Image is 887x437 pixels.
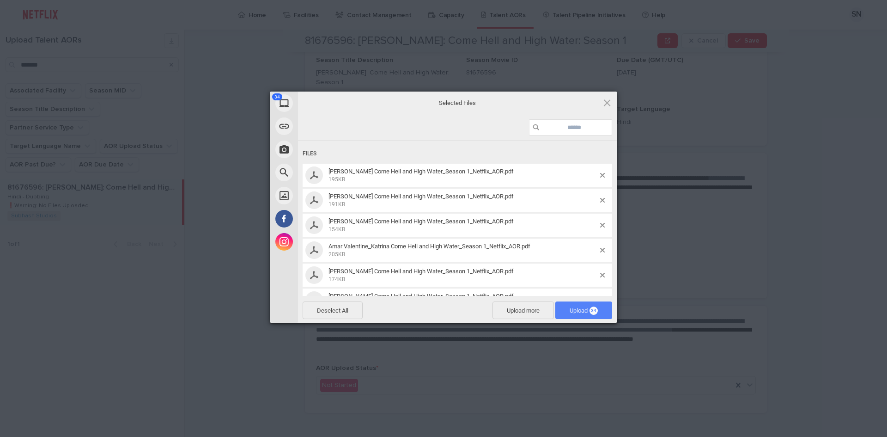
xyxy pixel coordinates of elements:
span: Upload [555,302,612,319]
span: 195KB [328,176,345,183]
span: 34 [589,307,598,315]
span: [PERSON_NAME] Come Hell and High Water_Season 1_Netflix_AOR.pdf [328,218,514,225]
span: [PERSON_NAME] Come Hell and High Water_Season 1_Netflix_AOR.pdf [328,168,514,175]
div: Take Photo [270,138,381,161]
div: Link (URL) [270,115,381,138]
span: Click here or hit ESC to close picker [602,98,612,108]
span: Amar Valentine_Katrina Come Hell and High Water_Season 1_Netflix_AOR.pdf [326,243,600,258]
div: Web Search [270,161,381,184]
span: 154KB [328,226,345,233]
div: Instagram [270,230,381,253]
span: 191KB [328,201,345,208]
div: Files [303,145,612,162]
span: Abhishek Shukla_Katrina Come Hell and High Water_Season 1_Netflix_AOR.pdf [326,193,600,208]
span: Anil Dutt_Katrina Come Hell and High Water_Season 1_Netflix_AOR.pdf [326,293,600,308]
span: 174KB [328,276,345,283]
div: Unsplash [270,184,381,207]
span: 205KB [328,251,345,258]
span: Upload [570,307,598,314]
span: 34 [272,93,282,100]
span: [PERSON_NAME] Come Hell and High Water_Season 1_Netflix_AOR.pdf [328,193,514,200]
span: [PERSON_NAME] Come Hell and High Water_Season 1_Netflix_AOR.pdf [328,268,514,275]
span: Aadityaraj Sharma_Katrina Come Hell and High Water_Season 1_Netflix_AOR.pdf [326,168,600,183]
span: Amar Valentine_Katrina Come Hell and High Water_Season 1_Netflix_AOR.pdf [328,243,530,250]
div: My Device [270,92,381,115]
span: Upload more [492,302,554,319]
span: Selected Files [365,98,550,107]
span: Amarinder Sodhi_Katrina Come Hell and High Water_Season 1_Netflix_AOR.pdf [326,268,600,283]
span: Ajay Singhal_Katrina Come Hell and High Water_Season 1_Netflix_AOR.pdf [326,218,600,233]
div: Facebook [270,207,381,230]
span: [PERSON_NAME] Come Hell and High Water_Season 1_Netflix_AOR.pdf [328,293,514,300]
span: Deselect All [303,302,363,319]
